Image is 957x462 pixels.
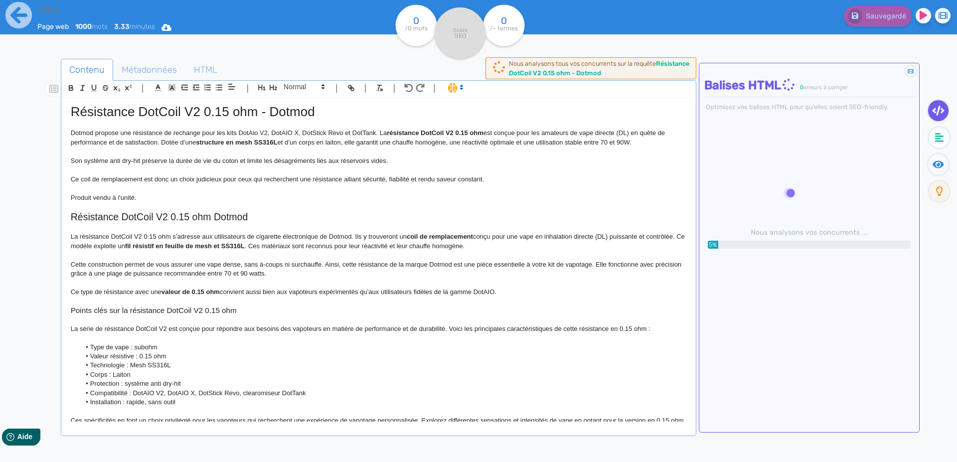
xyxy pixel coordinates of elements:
span: erreurs à corriger [803,84,848,91]
span: Aide [51,8,66,16]
span: Contenu [61,56,113,83]
p: Cette construction permet de vous assurer une vape dense, sans à-coups ni surchauffe. Ainsi, cett... [71,260,686,279]
li: Type de vape : subohm [80,343,686,352]
span: | [246,81,249,95]
button: Sauvegardé [844,6,912,26]
span: 0 [800,84,803,91]
strong: structure en mesh SS316L [196,139,277,146]
li: Protection : système anti dry-hit [80,379,686,388]
tspan: 0 [501,15,507,26]
tspan: /0 mots [405,25,428,32]
p: Produit vendu à l'unité. [71,193,686,202]
li: Corps : Laiton [80,370,686,379]
p: Son système anti dry-hit préserve la durée de vie du coton et limite les désagréments liés aux ré... [71,156,686,165]
span: Sauvegardé [866,12,906,20]
span: Métadonnées [114,56,185,83]
span: mots [75,22,108,31]
input: title [37,2,324,18]
h1: Résistance DotCoil V2 0.15 ohm - Dotmod [71,104,686,120]
li: Installation : rapide, sans outil [80,398,686,407]
a: HTML [185,59,226,81]
tspan: Score [453,27,468,33]
b: 1000 [75,22,92,31]
strong: résistance DotCoil V2 0.15 ohm [387,129,483,137]
tspan: SEO [455,32,466,39]
li: Compatibilité : DotAIO V2, DotAIO X, DotStick Revo, clearomiseur DotTank [80,389,686,398]
li: Technologie : Mesh SS316L [80,361,686,370]
span: | [393,81,395,95]
div: Optimisez vos balises HTML pour qu’elles soient SEO-friendly. [704,102,917,112]
tspan: 0 [413,15,419,26]
tspan: /- termes [490,25,518,32]
strong: coil de remplacement [407,233,473,240]
span: | [335,81,338,95]
p: Dotmod propose une résistance de rechange pour les kits DotAio V2, DotAIO X, DotStick Revo et Dot... [71,129,686,147]
strong: valeur de 0.15 ohm [161,288,220,296]
span: 5% [708,240,718,249]
span: | [142,81,144,95]
p: La série de résistance DotCoil V2 est conçue pour répondre aux besoins des vapoteurs en matière d... [71,324,686,333]
h3: Points clés sur la résistance DotCoil V2 0.15 ohm [71,306,686,315]
h6: Nous analysons vos concurrents ... [708,228,910,237]
p: La résistance DotCoil V2 0.15 ohm s’adresse aux utilisateurs de cigarette électronique de Dotmod.... [71,232,686,251]
span: HTML [186,56,225,83]
p: Ces spécificités en font un choix privilégié pour les vapoteurs qui recherchent une expérience de... [71,416,686,425]
a: Métadonnées [113,59,185,81]
h2: Résistance DotCoil V2 0.15 ohm Dotmod [71,211,686,223]
div: Nous analysons tous vos concurrents sur la requête . [509,59,690,78]
p: Ce coil de remplacement est donc un choix judicieux pour ceux qui recherchent une résistance alli... [71,175,686,184]
span: Page web [37,22,69,31]
span: minutes [114,22,155,31]
p: Ce type de résistance avec une convient aussi bien aux vapoteurs expérimentés qu’aux utilisateurs... [71,288,686,297]
li: Valeur résistive : 0.15 ohm [80,352,686,361]
span: Aligment [225,81,239,93]
b: 3.33 [114,22,130,31]
h4: Balises HTML [704,78,917,93]
span: | [364,81,367,95]
span: | [433,81,436,95]
a: Contenu [61,59,113,81]
strong: fil résistif en feuille de mesh et SS316L [125,242,245,250]
span: I.Assistant [443,82,467,94]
